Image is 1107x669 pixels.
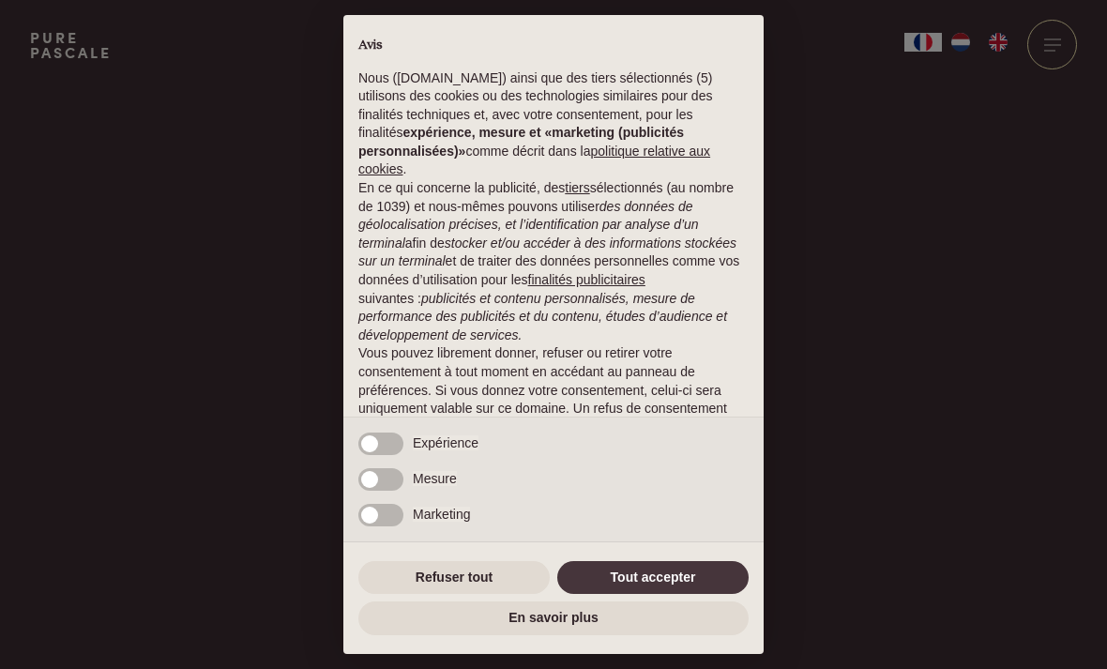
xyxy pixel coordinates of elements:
p: Vous pouvez librement donner, refuser ou retirer votre consentement à tout moment en accédant au ... [358,344,749,436]
em: stocker et/ou accéder à des informations stockées sur un terminal [358,236,736,269]
button: Refuser tout [358,561,550,595]
em: des données de géolocalisation précises, et l’identification par analyse d’un terminal [358,199,699,251]
button: finalités publicitaires [528,271,645,290]
button: En savoir plus [358,601,749,635]
span: Mesure [413,471,457,486]
span: Expérience [413,435,478,450]
p: En ce qui concerne la publicité, des sélectionnés (au nombre de 1039) et nous-mêmes pouvons utili... [358,179,749,344]
button: Tout accepter [557,561,749,595]
em: publicités et contenu personnalisés, mesure de performance des publicités et du contenu, études d... [358,291,727,342]
span: Marketing [413,507,470,522]
h2: Avis [358,38,749,54]
button: tiers [565,179,589,198]
strong: expérience, mesure et «marketing (publicités personnalisées)» [358,125,684,159]
p: Nous ([DOMAIN_NAME]) ainsi que des tiers sélectionnés (5) utilisons des cookies ou des technologi... [358,69,749,180]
